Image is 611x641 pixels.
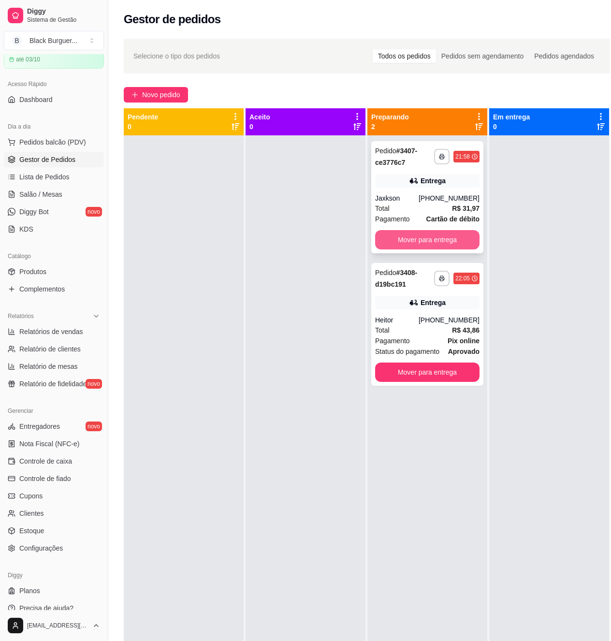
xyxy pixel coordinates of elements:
a: Relatório de fidelidadenovo [4,376,104,392]
span: Estoque [19,526,44,536]
a: Plano Customizadoaté 03/10 [4,41,104,69]
span: Diggy Bot [19,207,49,217]
span: Complementos [19,284,65,294]
h2: Gestor de pedidos [124,12,221,27]
a: Configurações [4,540,104,556]
span: Produtos [19,267,46,277]
span: Salão / Mesas [19,189,62,199]
a: Controle de fiado [4,471,104,486]
p: Pendente [128,112,158,122]
strong: Cartão de débito [426,215,480,223]
div: [PHONE_NUMBER] [419,193,480,203]
a: DiggySistema de Gestão [4,4,104,27]
div: Catálogo [4,248,104,264]
div: Diggy [4,568,104,583]
span: Relatórios [8,312,34,320]
span: [EMAIL_ADDRESS][DOMAIN_NAME] [27,622,88,629]
button: Select a team [4,31,104,50]
div: Dia a dia [4,119,104,134]
div: 21:58 [455,153,470,160]
a: Salão / Mesas [4,187,104,202]
span: Pedido [375,269,396,277]
a: Relatório de clientes [4,341,104,357]
span: Diggy [27,7,100,16]
a: Lista de Pedidos [4,169,104,185]
strong: R$ 43,86 [452,326,480,334]
strong: R$ 31,97 [452,204,480,212]
div: Entrega [421,176,446,186]
a: Complementos [4,281,104,297]
span: Relatório de mesas [19,362,78,371]
button: [EMAIL_ADDRESS][DOMAIN_NAME] [4,614,104,637]
span: plus [131,91,138,98]
span: Pedidos balcão (PDV) [19,137,86,147]
div: [PHONE_NUMBER] [419,315,480,325]
span: Cupons [19,491,43,501]
span: KDS [19,224,33,234]
a: Estoque [4,523,104,539]
span: Precisa de ajuda? [19,603,73,613]
div: Pedidos sem agendamento [436,49,529,63]
p: Aceito [249,112,270,122]
div: Pedidos agendados [529,49,599,63]
a: Nota Fiscal (NFC-e) [4,436,104,452]
span: Clientes [19,509,44,518]
div: Black Burguer ... [29,36,77,45]
a: Produtos [4,264,104,279]
p: Em entrega [493,112,530,122]
span: Relatório de fidelidade [19,379,87,389]
span: Relatórios de vendas [19,327,83,336]
span: Status do pagamento [375,346,439,357]
p: 0 [128,122,158,131]
strong: # 3408-d19bc191 [375,269,417,288]
div: Gerenciar [4,403,104,419]
strong: aprovado [448,348,480,355]
a: Relatórios de vendas [4,324,104,339]
span: Pagamento [375,214,410,224]
a: KDS [4,221,104,237]
strong: # 3407-ce3776c7 [375,147,417,166]
a: Gestor de Pedidos [4,152,104,167]
div: 22:05 [455,275,470,282]
strong: Pix online [448,337,480,345]
span: Lista de Pedidos [19,172,70,182]
span: Controle de caixa [19,456,72,466]
div: Entrega [421,298,446,307]
span: Dashboard [19,95,53,104]
button: Mover para entrega [375,230,480,249]
div: Heitor [375,315,419,325]
span: Controle de fiado [19,474,71,483]
p: 0 [249,122,270,131]
article: até 03/10 [16,56,40,63]
span: Sistema de Gestão [27,16,100,24]
span: Pagamento [375,335,410,346]
a: Clientes [4,506,104,521]
span: Planos [19,586,40,596]
p: 2 [371,122,409,131]
a: Dashboard [4,92,104,107]
a: Relatório de mesas [4,359,104,374]
a: Diggy Botnovo [4,204,104,219]
div: Acesso Rápido [4,76,104,92]
button: Mover para entrega [375,363,480,382]
span: Relatório de clientes [19,344,81,354]
p: Preparando [371,112,409,122]
a: Entregadoresnovo [4,419,104,434]
p: 0 [493,122,530,131]
div: Jaxkson [375,193,419,203]
a: Precisa de ajuda? [4,600,104,616]
span: Gestor de Pedidos [19,155,75,164]
span: B [12,36,22,45]
span: Pedido [375,147,396,155]
a: Cupons [4,488,104,504]
button: Pedidos balcão (PDV) [4,134,104,150]
a: Controle de caixa [4,453,104,469]
span: Total [375,325,390,335]
span: Selecione o tipo dos pedidos [133,51,220,61]
div: Todos os pedidos [373,49,436,63]
span: Entregadores [19,422,60,431]
span: Total [375,203,390,214]
button: Novo pedido [124,87,188,102]
span: Configurações [19,543,63,553]
span: Nota Fiscal (NFC-e) [19,439,79,449]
